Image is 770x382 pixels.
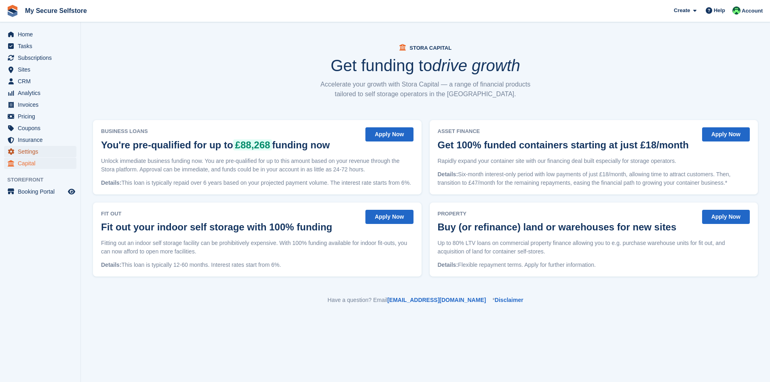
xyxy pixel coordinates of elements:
[101,179,413,187] p: This loan is typically repaid over 6 years based on your projected payment volume. The interest r...
[101,139,330,150] h2: You're pre-qualified for up to funding now
[438,222,677,232] h2: Buy (or refinance) land or warehouses for new sites
[438,171,458,177] span: Details:
[233,139,272,150] span: £88,268
[438,127,693,135] span: Asset Finance
[742,7,763,15] span: Account
[101,210,336,218] span: Fit Out
[101,157,413,174] p: Unlock immediate business funding now. You are pre-qualified for up to this amount based on your ...
[438,139,689,150] h2: Get 100% funded containers starting at just £18/month
[365,210,413,224] button: Apply Now
[18,158,66,169] span: Capital
[702,210,750,224] button: Apply Now
[101,222,332,232] h2: Fit out your indoor self storage with 100% funding
[67,187,76,196] a: Preview store
[387,297,486,303] a: [EMAIL_ADDRESS][DOMAIN_NAME]
[18,99,66,110] span: Invoices
[18,40,66,52] span: Tasks
[4,29,76,40] a: menu
[4,158,76,169] a: menu
[101,239,413,256] p: Fitting out an indoor self storage facility can be prohibitively expensive. With 100% funding ava...
[331,57,520,74] h1: Get funding to
[4,122,76,134] a: menu
[18,146,66,157] span: Settings
[438,170,750,187] p: Six-month interest-only period with low payments of just £18/month, allowing time to attract cust...
[101,179,122,186] span: Details:
[18,122,66,134] span: Coupons
[438,239,750,256] p: Up to 80% LTV loans on commercial property finance allowing you to e.g. purchase warehouse units ...
[18,134,66,146] span: Insurance
[4,52,76,63] a: menu
[4,87,76,99] a: menu
[432,57,520,74] i: drive growth
[438,262,458,268] span: Details:
[18,87,66,99] span: Analytics
[4,40,76,52] a: menu
[438,157,750,165] p: Rapidly expand your container site with our financing deal built especially for storage operators.
[101,262,122,268] span: Details:
[714,6,725,15] span: Help
[438,210,681,218] span: Property
[495,297,523,303] a: Disclaimer
[18,186,66,197] span: Booking Portal
[4,186,76,197] a: menu
[7,176,80,184] span: Storefront
[674,6,690,15] span: Create
[101,261,413,269] p: This loan is typically 12-60 months. Interest rates start from 6%.
[438,261,750,269] p: Flexible repayment terms. Apply for further information.
[4,111,76,122] a: menu
[4,76,76,87] a: menu
[702,127,750,141] button: Apply Now
[22,4,90,17] a: My Secure Selfstore
[101,127,334,135] span: Business Loans
[409,45,451,51] span: Stora Capital
[18,111,66,122] span: Pricing
[365,127,413,141] button: Apply Now
[18,52,66,63] span: Subscriptions
[4,134,76,146] a: menu
[4,146,76,157] a: menu
[6,5,19,17] img: stora-icon-8386f47178a22dfd0bd8f6a31ec36ba5ce8667c1dd55bd0f319d3a0aa187defe.svg
[18,64,66,75] span: Sites
[316,80,535,99] p: Accelerate your growth with Stora Capital — a range of financial products tailored to self storag...
[4,64,76,75] a: menu
[18,29,66,40] span: Home
[732,6,740,15] img: Vickie Wedge
[93,296,758,304] p: Have a question? Email *
[18,76,66,87] span: CRM
[4,99,76,110] a: menu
